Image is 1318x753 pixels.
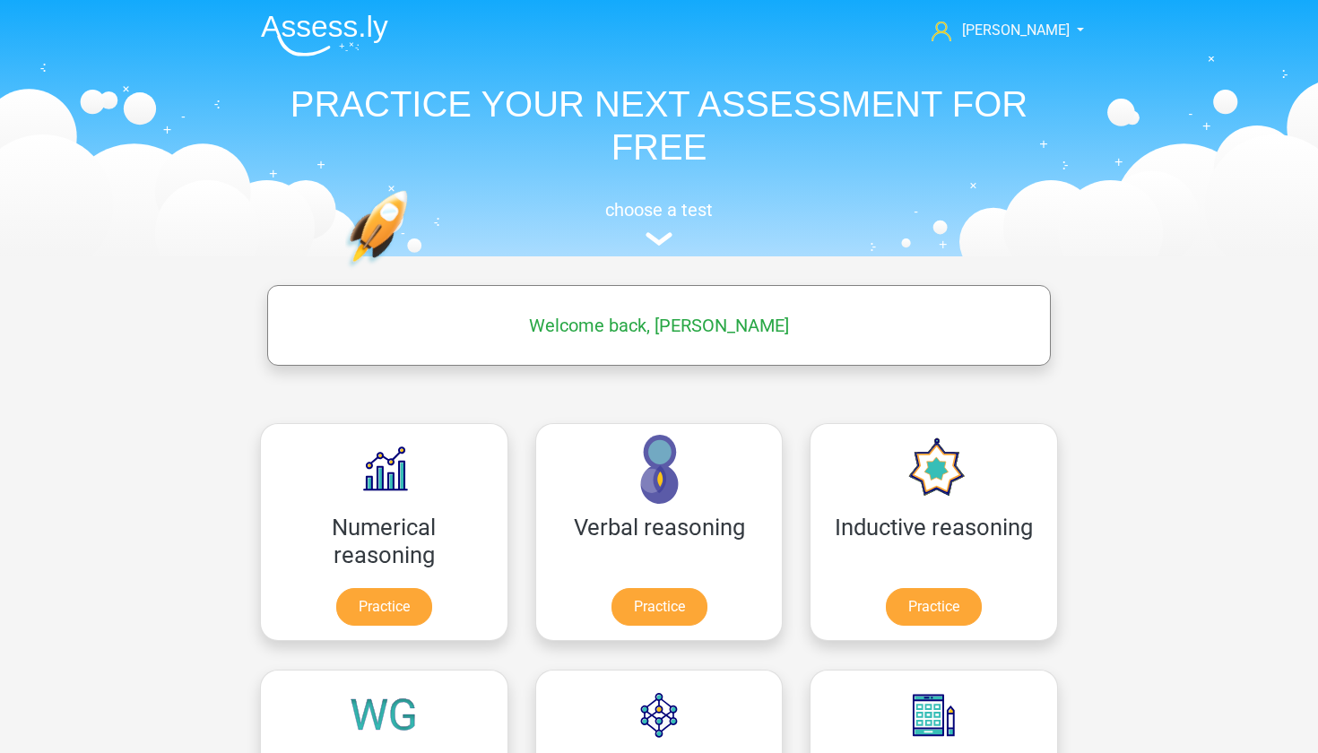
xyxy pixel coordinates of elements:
[886,588,982,626] a: Practice
[345,190,477,352] img: practice
[962,22,1070,39] span: [PERSON_NAME]
[611,588,707,626] a: Practice
[924,20,1071,41] a: [PERSON_NAME]
[646,232,672,246] img: assessment
[247,199,1071,247] a: choose a test
[247,82,1071,169] h1: PRACTICE YOUR NEXT ASSESSMENT FOR FREE
[247,199,1071,221] h5: choose a test
[276,315,1042,336] h5: Welcome back, [PERSON_NAME]
[261,14,388,56] img: Assessly
[336,588,432,626] a: Practice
